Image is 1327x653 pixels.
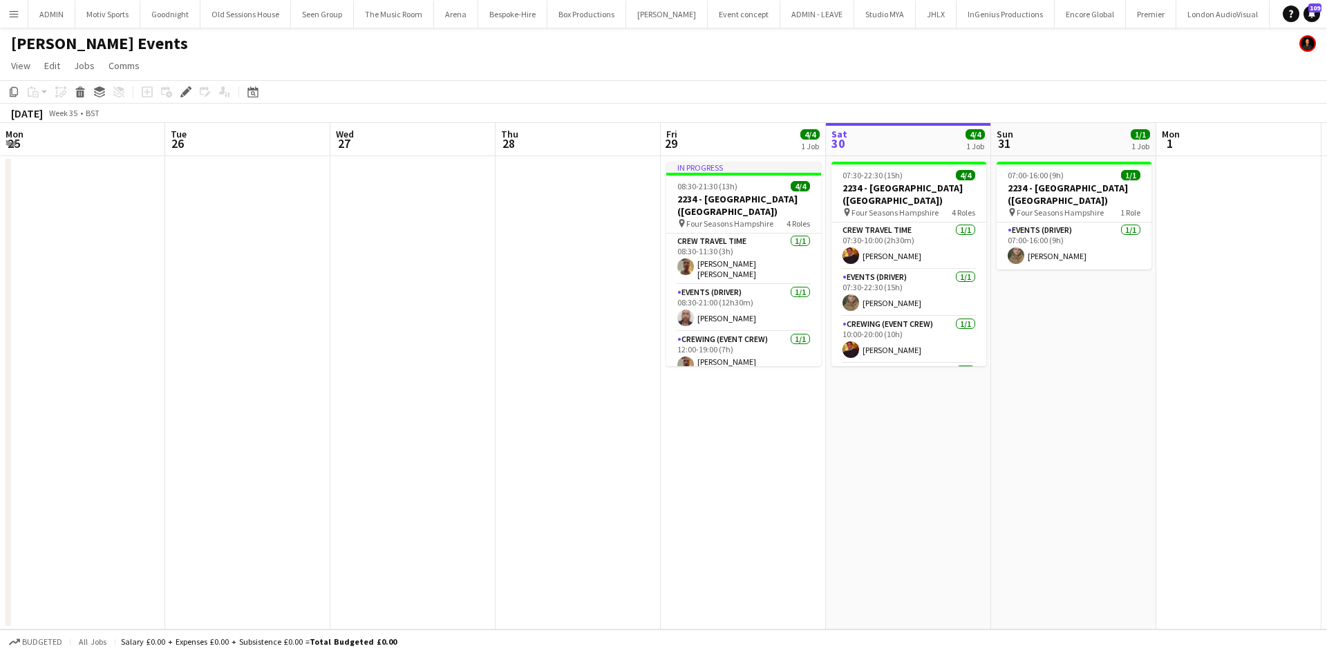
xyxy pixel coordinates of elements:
a: View [6,57,36,75]
div: Salary £0.00 + Expenses £0.00 + Subsistence £0.00 = [121,636,397,647]
h3: 2234 - [GEOGRAPHIC_DATA] ([GEOGRAPHIC_DATA]) [831,182,986,207]
app-card-role: Crew Travel Time1/107:30-10:00 (2h30m)[PERSON_NAME] [831,223,986,269]
app-card-role: Crew Travel Time1/1 [831,363,986,410]
div: 1 Job [1131,141,1149,151]
button: ADMIN [28,1,75,28]
button: Box Productions [547,1,626,28]
span: 31 [995,135,1013,151]
span: 4/4 [800,129,820,140]
button: Bespoke-Hire [478,1,547,28]
h1: [PERSON_NAME] Events [11,33,188,54]
span: 109 [1308,3,1321,12]
span: Fri [666,128,677,140]
button: Encore Global [1055,1,1126,28]
span: Sun [997,128,1013,140]
a: Comms [103,57,145,75]
div: BST [86,108,100,118]
app-card-role: Crewing (Event Crew)1/112:00-19:00 (7h)[PERSON_NAME] [PERSON_NAME] [666,332,821,383]
span: 4/4 [791,181,810,191]
span: 07:00-16:00 (9h) [1008,170,1064,180]
div: [DATE] [11,106,43,120]
span: 25 [3,135,23,151]
button: Motiv Sports [75,1,140,28]
span: 28 [499,135,518,151]
span: 29 [664,135,677,151]
button: Studio MYA [854,1,916,28]
span: 30 [829,135,847,151]
span: 1 Role [1120,207,1140,218]
span: Four Seasons Hampshire [686,218,773,229]
span: 08:30-21:30 (13h) [677,181,737,191]
app-user-avatar: Ash Grimmer [1299,35,1316,52]
button: The Music Room [354,1,434,28]
button: Premier [1126,1,1176,28]
span: Mon [1162,128,1180,140]
span: Tue [171,128,187,140]
span: View [11,59,30,72]
span: 4 Roles [787,218,810,229]
app-card-role: Crewing (Event Crew)1/110:00-20:00 (10h)[PERSON_NAME] [831,316,986,363]
button: Event concept [708,1,780,28]
div: 1 Job [801,141,819,151]
span: Mon [6,128,23,140]
span: Four Seasons Hampshire [1017,207,1104,218]
a: Edit [39,57,66,75]
span: Wed [336,128,354,140]
app-job-card: 07:30-22:30 (15h)4/42234 - [GEOGRAPHIC_DATA] ([GEOGRAPHIC_DATA]) Four Seasons Hampshire4 RolesCre... [831,162,986,366]
button: Seen Group [291,1,354,28]
span: Budgeted [22,637,62,647]
span: Jobs [74,59,95,72]
span: Thu [501,128,518,140]
app-card-role: Events (Driver)1/108:30-21:00 (12h30m)[PERSON_NAME] [666,285,821,332]
span: Total Budgeted £0.00 [310,636,397,647]
span: 1 [1160,135,1180,151]
span: Week 35 [46,108,80,118]
h3: 2234 - [GEOGRAPHIC_DATA] ([GEOGRAPHIC_DATA]) [997,182,1151,207]
span: 27 [334,135,354,151]
a: 109 [1304,6,1320,22]
app-card-role: Crew Travel Time1/108:30-11:30 (3h)[PERSON_NAME] [PERSON_NAME] [666,234,821,285]
span: Comms [109,59,140,72]
app-card-role: Events (Driver)1/107:30-22:30 (15h)[PERSON_NAME] [831,269,986,316]
span: Edit [44,59,60,72]
button: Arena [434,1,478,28]
a: Jobs [68,57,100,75]
span: Sat [831,128,847,140]
button: Budgeted [7,634,64,650]
app-job-card: In progress08:30-21:30 (13h)4/42234 - [GEOGRAPHIC_DATA] ([GEOGRAPHIC_DATA]) Four Seasons Hampshir... [666,162,821,366]
button: London AudioVisual [1176,1,1270,28]
div: 1 Job [966,141,984,151]
button: Old Sessions House [200,1,291,28]
span: Four Seasons Hampshire [851,207,939,218]
span: 4/4 [956,170,975,180]
span: 4/4 [966,129,985,140]
app-card-role: Events (Driver)1/107:00-16:00 (9h)[PERSON_NAME] [997,223,1151,269]
button: ADMIN - LEAVE [780,1,854,28]
app-job-card: 07:00-16:00 (9h)1/12234 - [GEOGRAPHIC_DATA] ([GEOGRAPHIC_DATA]) Four Seasons Hampshire1 RoleEvent... [997,162,1151,269]
span: 07:30-22:30 (15h) [843,170,903,180]
button: [PERSON_NAME] [626,1,708,28]
span: 4 Roles [952,207,975,218]
button: JHLX [916,1,957,28]
span: 26 [169,135,187,151]
button: InGenius Productions [957,1,1055,28]
button: Goodnight [140,1,200,28]
span: All jobs [76,636,109,647]
span: 1/1 [1121,170,1140,180]
h3: 2234 - [GEOGRAPHIC_DATA] ([GEOGRAPHIC_DATA]) [666,193,821,218]
span: 1/1 [1131,129,1150,140]
div: In progress [666,162,821,173]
